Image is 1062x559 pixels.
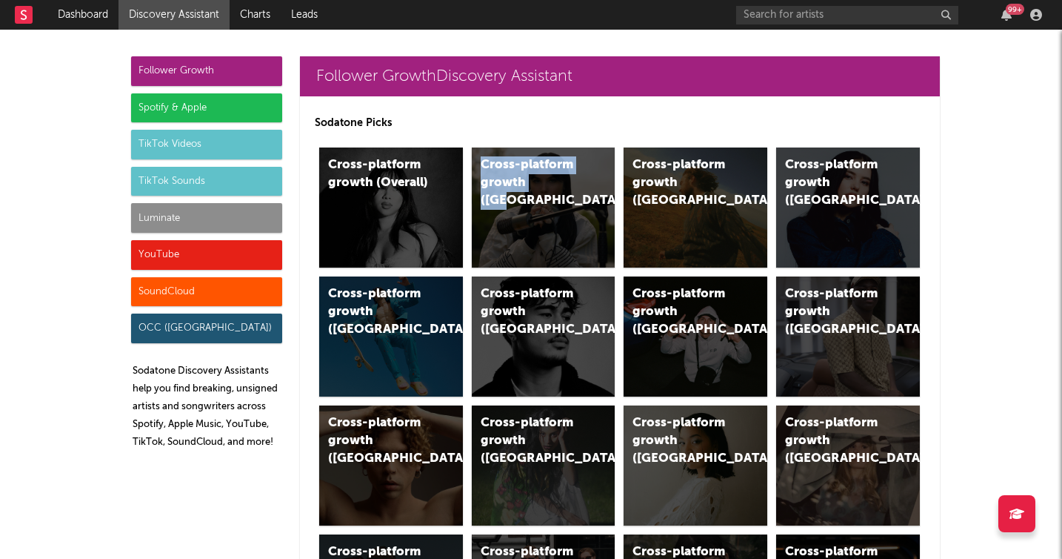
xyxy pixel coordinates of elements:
[328,156,429,192] div: Cross-platform growth (Overall)
[632,285,733,339] div: Cross-platform growth ([GEOGRAPHIC_DATA]/GSA)
[481,156,581,210] div: Cross-platform growth ([GEOGRAPHIC_DATA])
[133,363,282,451] p: Sodatone Discovery Assistants help you find breaking, unsigned artists and songwriters across Spo...
[328,414,429,468] div: Cross-platform growth ([GEOGRAPHIC_DATA])
[785,156,886,210] div: Cross-platform growth ([GEOGRAPHIC_DATA])
[131,277,282,307] div: SoundCloud
[131,167,282,196] div: TikTok Sounds
[472,406,615,526] a: Cross-platform growth ([GEOGRAPHIC_DATA])
[472,277,615,397] a: Cross-platform growth ([GEOGRAPHIC_DATA])
[624,148,767,268] a: Cross-platform growth ([GEOGRAPHIC_DATA])
[776,148,920,268] a: Cross-platform growth ([GEOGRAPHIC_DATA])
[131,203,282,233] div: Luminate
[1006,4,1024,15] div: 99 +
[481,414,581,468] div: Cross-platform growth ([GEOGRAPHIC_DATA])
[315,114,925,132] p: Sodatone Picks
[624,277,767,397] a: Cross-platform growth ([GEOGRAPHIC_DATA]/GSA)
[632,156,733,210] div: Cross-platform growth ([GEOGRAPHIC_DATA])
[785,285,886,339] div: Cross-platform growth ([GEOGRAPHIC_DATA])
[131,130,282,159] div: TikTok Videos
[319,277,463,397] a: Cross-platform growth ([GEOGRAPHIC_DATA])
[736,6,958,24] input: Search for artists
[632,414,733,468] div: Cross-platform growth ([GEOGRAPHIC_DATA])
[300,56,940,96] a: Follower GrowthDiscovery Assistant
[131,56,282,86] div: Follower Growth
[481,285,581,339] div: Cross-platform growth ([GEOGRAPHIC_DATA])
[624,406,767,526] a: Cross-platform growth ([GEOGRAPHIC_DATA])
[319,148,463,268] a: Cross-platform growth (Overall)
[319,406,463,526] a: Cross-platform growth ([GEOGRAPHIC_DATA])
[131,240,282,270] div: YouTube
[776,406,920,526] a: Cross-platform growth ([GEOGRAPHIC_DATA])
[131,93,282,123] div: Spotify & Apple
[1001,9,1012,21] button: 99+
[328,285,429,339] div: Cross-platform growth ([GEOGRAPHIC_DATA])
[776,277,920,397] a: Cross-platform growth ([GEOGRAPHIC_DATA])
[472,148,615,268] a: Cross-platform growth ([GEOGRAPHIC_DATA])
[785,414,886,468] div: Cross-platform growth ([GEOGRAPHIC_DATA])
[131,314,282,343] div: OCC ([GEOGRAPHIC_DATA])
